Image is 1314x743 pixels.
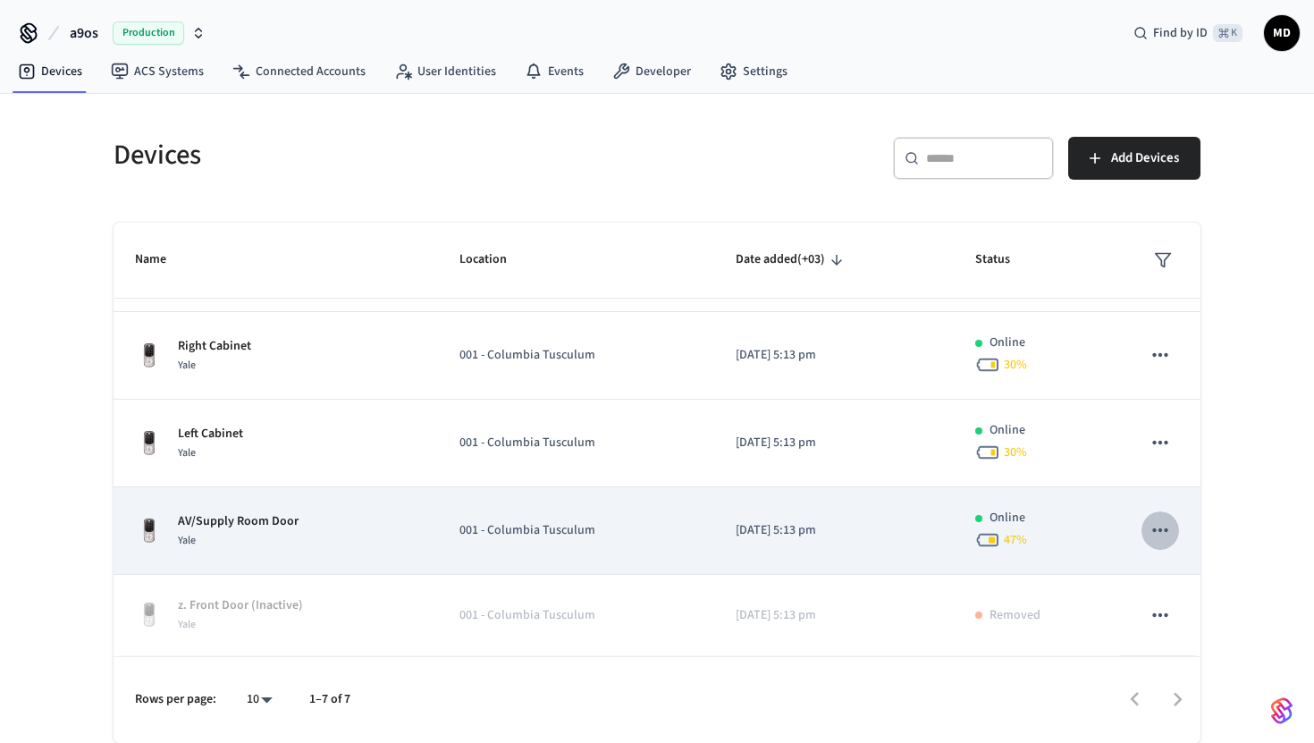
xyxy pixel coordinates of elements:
[113,21,184,45] span: Production
[380,55,510,88] a: User Identities
[1266,17,1298,49] span: MD
[1004,443,1027,461] span: 30 %
[736,606,932,625] p: [DATE] 5:13 pm
[178,425,243,443] p: Left Cabinet
[178,358,196,373] span: Yale
[1119,17,1257,49] div: Find by ID⌘ K
[990,334,1025,352] p: Online
[1213,24,1242,42] span: ⌘ K
[135,342,164,370] img: Yale Assure Touchscreen Wifi Smart Lock, Satin Nickel, Front
[990,509,1025,528] p: Online
[135,429,164,458] img: Yale Assure Touchscreen Wifi Smart Lock, Satin Nickel, Front
[135,246,190,274] span: Name
[598,55,705,88] a: Developer
[309,690,350,709] p: 1–7 of 7
[178,445,196,460] span: Yale
[459,606,692,625] p: 001 - Columbia Tusculum
[178,512,299,531] p: AV/Supply Room Door
[459,346,692,365] p: 001 - Columbia Tusculum
[178,337,251,356] p: Right Cabinet
[1271,697,1293,725] img: SeamLogoGradient.69752ec5.svg
[736,434,932,452] p: [DATE] 5:13 pm
[178,617,196,632] span: Yale
[736,521,932,540] p: [DATE] 5:13 pm
[705,55,802,88] a: Settings
[178,596,303,615] p: z. Front Door (Inactive)
[238,687,281,713] div: 10
[736,346,932,365] p: [DATE] 5:13 pm
[459,434,692,452] p: 001 - Columbia Tusculum
[736,246,848,274] span: Date added(+03)
[135,601,164,629] img: Yale Assure Touchscreen Wifi Smart Lock, Satin Nickel, Front
[97,55,218,88] a: ACS Systems
[4,55,97,88] a: Devices
[975,246,1033,274] span: Status
[1004,356,1027,374] span: 30 %
[1153,24,1208,42] span: Find by ID
[990,606,1040,625] p: Removed
[990,421,1025,440] p: Online
[178,533,196,548] span: Yale
[135,690,216,709] p: Rows per page:
[1111,147,1179,170] span: Add Devices
[1068,137,1200,180] button: Add Devices
[1004,531,1027,549] span: 47 %
[459,521,692,540] p: 001 - Columbia Tusculum
[459,246,530,274] span: Location
[135,517,164,545] img: Yale Assure Touchscreen Wifi Smart Lock, Satin Nickel, Front
[218,55,380,88] a: Connected Accounts
[70,22,98,44] span: a9os
[114,137,646,173] h5: Devices
[510,55,598,88] a: Events
[1264,15,1300,51] button: MD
